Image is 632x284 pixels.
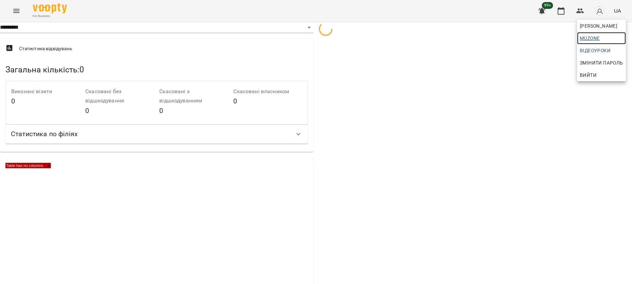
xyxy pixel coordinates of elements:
[577,44,613,57] a: Відеоуроки
[580,34,623,42] span: muzone
[577,69,626,81] button: Вийти
[580,46,611,55] span: Відеоуроки
[577,57,626,69] a: Змінити пароль
[577,20,626,32] a: [PERSON_NAME]
[580,22,623,30] span: [PERSON_NAME]
[580,59,623,67] span: Змінити пароль
[580,71,597,79] span: Вийти
[577,32,626,44] a: muzone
